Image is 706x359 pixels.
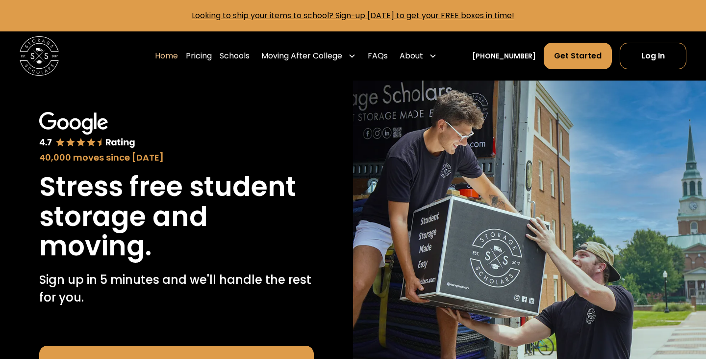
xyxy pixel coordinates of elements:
div: About [400,50,423,62]
a: Log In [620,43,686,69]
div: 40,000 moves since [DATE] [39,151,314,164]
h1: Stress free student storage and moving. [39,172,314,261]
img: Google 4.7 star rating [39,112,135,149]
p: Sign up in 5 minutes and we'll handle the rest for you. [39,271,314,306]
div: Moving After College [261,50,342,62]
a: FAQs [368,42,388,70]
a: Pricing [186,42,212,70]
img: Storage Scholars main logo [20,36,59,76]
a: Get Started [544,43,612,69]
a: Schools [220,42,250,70]
a: Looking to ship your items to school? Sign-up [DATE] to get your FREE boxes in time! [192,10,514,21]
a: [PHONE_NUMBER] [472,51,536,61]
a: Home [155,42,178,70]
